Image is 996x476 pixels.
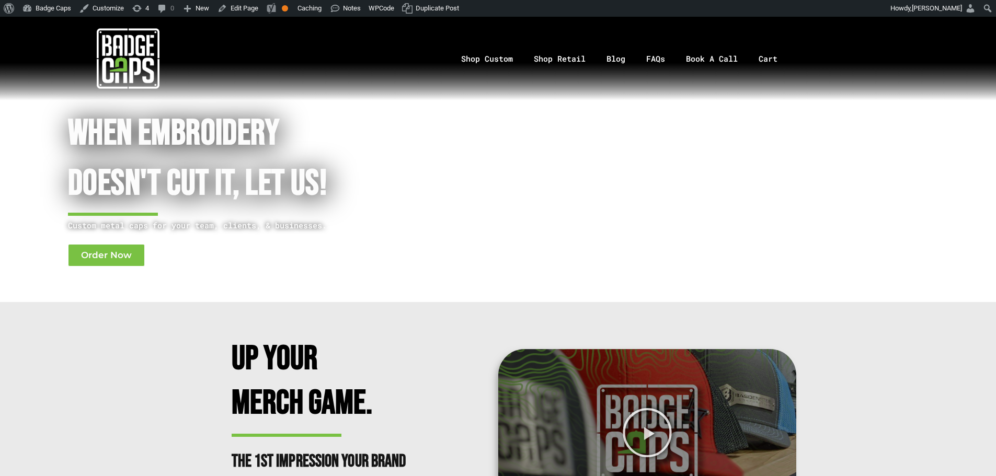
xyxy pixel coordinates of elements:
h2: Up Your Merch Game. [232,337,415,425]
span: Order Now [81,251,132,260]
div: Play Video [622,407,673,458]
span: [PERSON_NAME] [912,4,962,12]
a: Cart [748,31,801,86]
img: badgecaps white logo with green acccent [97,27,159,90]
a: Book A Call [676,31,748,86]
a: Order Now [68,244,145,266]
a: FAQs [636,31,676,86]
nav: Menu [256,31,996,86]
div: OK [282,5,288,11]
a: Blog [596,31,636,86]
h1: When Embroidery Doesn't cut it, Let Us! [68,109,443,210]
a: Shop Retail [523,31,596,86]
p: Custom metal caps for your team, clients, & businesses. [68,219,443,232]
a: Shop Custom [451,31,523,86]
